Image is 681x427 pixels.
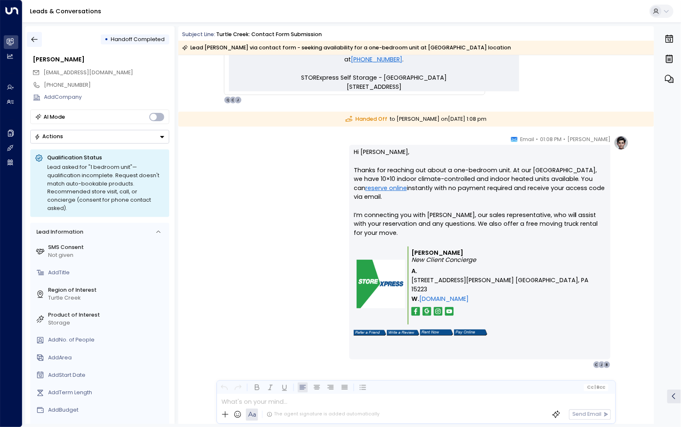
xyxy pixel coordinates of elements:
div: Button group with a nested menu [30,130,169,144]
span: [STREET_ADDRESS][PERSON_NAME] [GEOGRAPHIC_DATA], PA 15223 [411,276,603,294]
span: Email [520,135,534,144]
div: Turtle Creek [48,294,166,302]
button: Undo [219,383,229,393]
span: [PERSON_NAME] [567,135,610,144]
img: storexpress_rent.png [420,329,453,336]
div: Lead [PERSON_NAME] via contact form - seeking availability for a one-bedroom unit at [GEOGRAPHIC_... [182,44,511,52]
div: AddNo. of People [48,336,166,344]
label: Region of Interest [48,286,166,294]
span: [STREET_ADDRESS] [347,82,401,91]
img: storexpress_yt.png [445,307,454,316]
div: C [593,361,601,368]
span: STORExpress Self Storage - [GEOGRAPHIC_DATA] [302,73,447,82]
span: [EMAIL_ADDRESS][DOMAIN_NAME] [44,69,133,76]
div: AddTitle [48,269,166,277]
p: Qualification Status [47,154,165,161]
div: [PERSON_NAME] [33,55,169,64]
span: If you have any questions, comments, or concerns, you may simply reply to this email or call us at . [229,46,519,64]
img: profile-logo.png [614,135,629,150]
span: | [595,385,596,390]
img: storexpress_insta.png [434,307,443,316]
span: • [536,135,538,144]
div: Q [224,96,231,104]
span: A. [411,267,417,276]
span: lucydean2014@gmail.om [44,69,133,77]
span: • [564,135,566,144]
div: Not given [48,251,166,259]
button: Actions [30,130,169,144]
a: [PHONE_NUMBER] [351,55,403,64]
div: AI Mode [44,113,66,121]
div: • [105,33,108,46]
span: Cc Bcc [587,385,606,390]
div: C [229,96,237,104]
img: storexpress_google.png [423,307,431,316]
button: Cc|Bcc [584,384,608,391]
div: AddArea [48,354,166,362]
span: Handed Off [345,115,387,123]
div: AddCompany [44,93,169,101]
button: Redo [233,383,243,393]
span: 01:08 PM [540,135,562,144]
a: reserve online [365,184,407,193]
label: Product of Interest [48,311,166,319]
div: Lead Information [34,228,83,236]
div: The agent signature is added automatically [267,411,379,418]
div: Lead asked for "1 bedroom unit"—qualification incomplete. Request doesn't match auto-bookable pro... [47,163,165,212]
img: storexpress_refer.png [354,330,386,336]
div: J [598,361,606,368]
div: to [PERSON_NAME] on [DATE] 1:08 pm [178,112,654,127]
span: Handoff Completed [111,36,165,43]
div: AddBudget [48,406,166,414]
div: AddTerm Length [48,389,166,397]
div: Storage [48,319,166,327]
div: B [603,361,610,368]
span: W. [411,295,419,304]
div: Turtle Creek: Contact Form Submission [216,31,322,39]
img: storexpress_logo.png [357,260,405,308]
a: Leads & Conversations [30,7,101,15]
p: Hi [PERSON_NAME], Thanks for reaching out about a one-bedroom unit. At our [GEOGRAPHIC_DATA], we ... [354,148,606,246]
div: J [234,96,242,104]
img: storexpress_write.png [387,330,419,336]
b: [PERSON_NAME] [411,249,463,257]
div: [PHONE_NUMBER] [44,81,169,89]
div: Actions [34,133,63,140]
i: New Client Concierge [411,256,476,264]
label: SMS Consent [48,244,166,251]
span: Subject Line: [182,31,215,38]
img: storexpress_pay.png [454,329,487,336]
a: [DOMAIN_NAME] [419,295,469,304]
img: storexpres_fb.png [411,307,420,316]
div: AddStart Date [48,371,166,379]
